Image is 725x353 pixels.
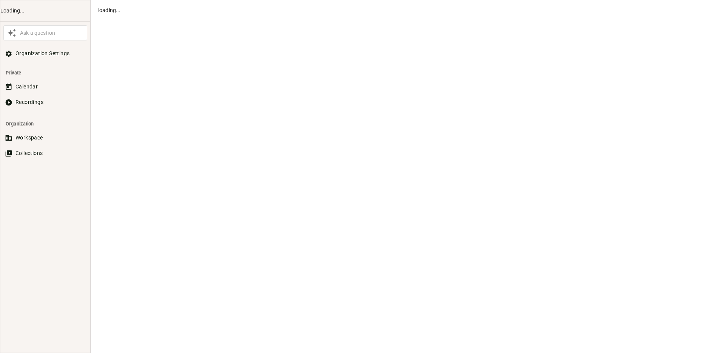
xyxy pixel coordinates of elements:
[3,117,87,131] li: Organization
[3,146,87,160] button: Collections
[3,46,87,60] button: Organization Settings
[3,66,87,80] li: Private
[98,6,714,14] div: loading...
[5,26,18,39] button: Awesile Icon
[3,95,87,109] button: Recordings
[0,7,90,15] div: Loading...
[18,29,85,37] div: Ask a question
[3,80,87,94] button: Calendar
[3,131,87,145] button: Workspace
